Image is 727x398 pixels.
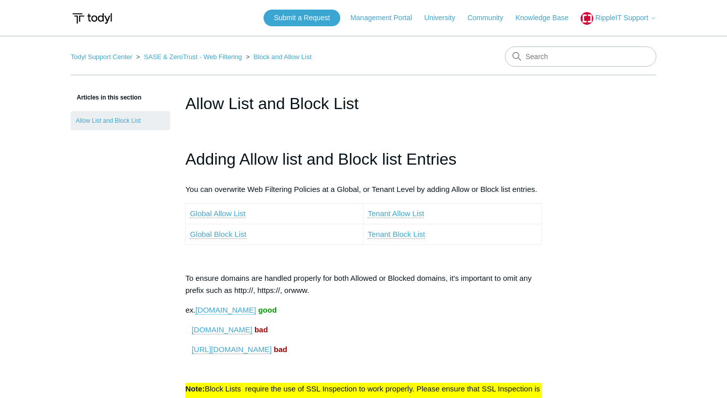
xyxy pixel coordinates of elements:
[368,209,424,218] a: Tenant Allow List
[307,286,309,294] span: .
[71,9,114,28] img: Todyl Support Center Help Center home page
[274,345,287,354] strong: bad
[468,13,513,23] a: Community
[190,209,245,218] a: Global Allow List
[185,384,204,393] strong: Note:
[505,46,656,67] input: Search
[71,111,170,130] a: Allow List and Block List
[185,150,456,168] span: Adding Allow list and Block list Entries
[368,230,425,239] a: Tenant Block List
[71,53,134,61] li: Todyl Support Center
[350,13,422,23] a: Management Portal
[258,306,277,314] strong: good
[192,345,272,354] a: [URL][DOMAIN_NAME]
[291,286,307,294] span: www
[144,53,242,61] a: SASE & ZeroTrust - Web Filtering
[595,14,648,22] span: RippleIT Support
[253,53,311,61] a: Block and Allow List
[185,274,532,294] span: To ensure domains are handled properly for both Allowed or Blocked domains, it's important to omi...
[264,10,340,26] a: Submit a Request
[195,306,256,315] a: [DOMAIN_NAME]
[581,12,656,25] button: RippleIT Support
[190,230,246,239] a: Global Block List
[424,13,465,23] a: University
[185,306,195,314] span: ex.
[244,53,311,61] li: Block and Allow List
[192,345,272,354] span: [URL][DOMAIN_NAME]
[185,185,537,193] span: You can overwrite Web Filtering Policies at a Global, or Tenant Level by adding Allow or Block li...
[192,325,252,334] a: [DOMAIN_NAME]
[515,13,579,23] a: Knowledge Base
[71,94,141,101] span: Articles in this section
[71,53,132,61] a: Todyl Support Center
[254,325,268,334] strong: bad
[134,53,244,61] li: SASE & ZeroTrust - Web Filtering
[185,91,542,116] h1: Allow List and Block List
